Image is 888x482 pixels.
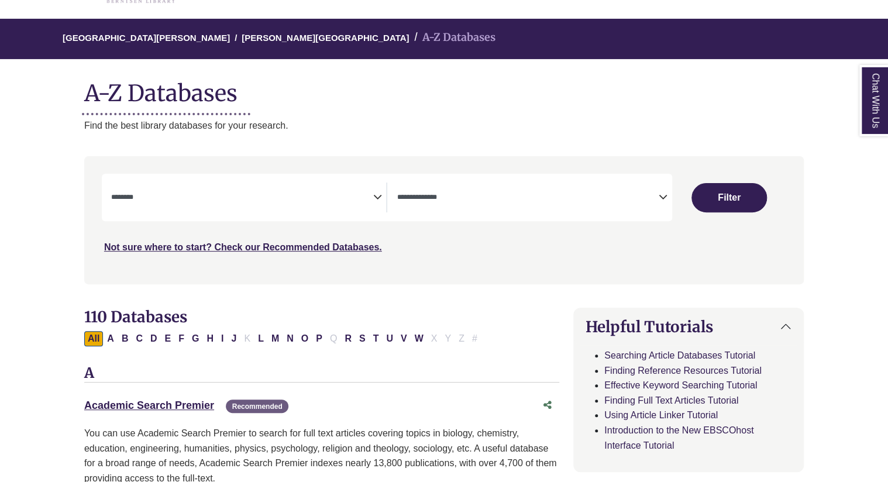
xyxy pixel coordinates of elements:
a: Effective Keyword Searching Tutorial [604,380,757,390]
nav: breadcrumb [84,19,804,59]
button: Share this database [536,394,559,416]
li: A-Z Databases [409,29,495,46]
button: Filter Results H [203,331,217,346]
div: Alpha-list to filter by first letter of database name [84,333,482,343]
button: Filter Results T [370,331,383,346]
span: Recommended [226,400,288,413]
a: Not sure where to start? Check our Recommended Databases. [104,242,382,252]
button: Filter Results B [118,331,132,346]
button: Filter Results N [283,331,297,346]
a: [GEOGRAPHIC_DATA][PERSON_NAME] [63,31,230,43]
button: Filter Results O [298,331,312,346]
button: All [84,331,103,346]
button: Filter Results G [188,331,202,346]
button: Filter Results D [147,331,161,346]
span: 110 Databases [84,307,187,326]
button: Filter Results J [228,331,240,346]
a: [PERSON_NAME][GEOGRAPHIC_DATA] [242,31,409,43]
button: Filter Results F [175,331,188,346]
button: Helpful Tutorials [574,308,803,345]
button: Filter Results S [356,331,369,346]
p: Find the best library databases for your research. [84,118,804,133]
h3: A [84,365,559,383]
nav: Search filters [84,156,804,284]
a: Academic Search Premier [84,400,214,411]
textarea: Search [111,194,373,203]
button: Submit for Search Results [691,183,766,212]
button: Filter Results R [341,331,355,346]
a: Searching Article Databases Tutorial [604,350,755,360]
button: Filter Results E [161,331,175,346]
a: Using Article Linker Tutorial [604,410,718,420]
button: Filter Results M [268,331,283,346]
a: Finding Full Text Articles Tutorial [604,395,738,405]
button: Filter Results L [254,331,267,346]
button: Filter Results W [411,331,427,346]
a: Finding Reference Resources Tutorial [604,366,762,376]
button: Filter Results C [132,331,146,346]
textarea: Search [397,194,659,203]
button: Filter Results U [383,331,397,346]
button: Filter Results I [218,331,227,346]
a: Introduction to the New EBSCOhost Interface Tutorial [604,425,753,450]
button: Filter Results V [397,331,411,346]
button: Filter Results P [312,331,326,346]
h1: A-Z Databases [84,71,804,106]
button: Filter Results A [104,331,118,346]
